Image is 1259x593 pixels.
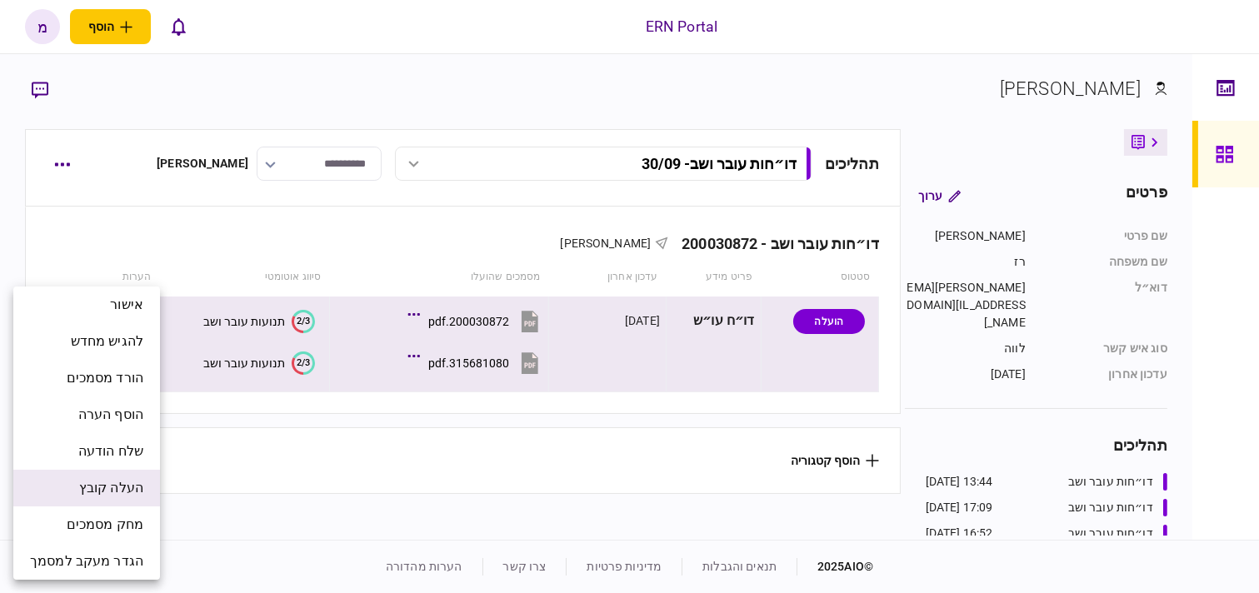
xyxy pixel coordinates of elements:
[30,551,143,571] span: הגדר מעקב למסמך
[78,441,143,461] span: שלח הודעה
[79,478,143,498] span: העלה קובץ
[78,405,143,425] span: הוסף הערה
[71,331,143,351] span: להגיש מחדש
[67,515,143,535] span: מחק מסמכים
[67,368,143,388] span: הורד מסמכים
[110,295,143,315] span: אישור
